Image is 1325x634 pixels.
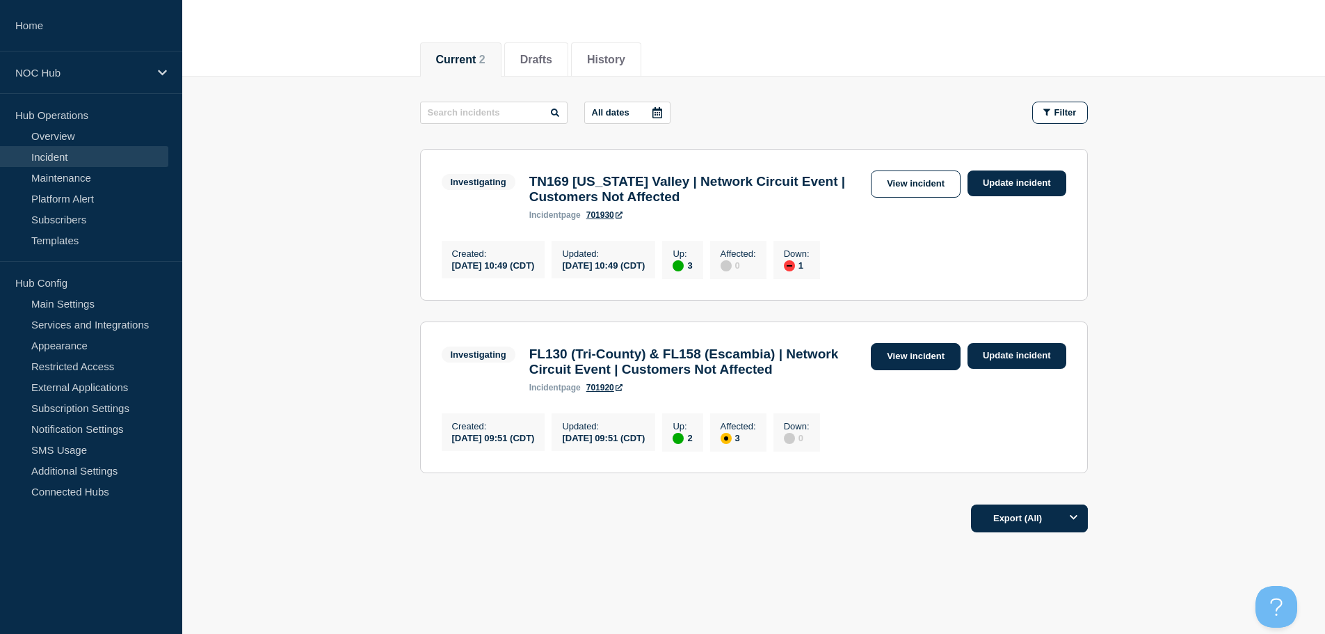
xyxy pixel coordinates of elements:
a: 701920 [586,383,623,393]
div: [DATE] 09:51 (CDT) [562,431,645,443]
div: [DATE] 10:49 (CDT) [562,259,645,271]
span: Investigating [442,174,515,190]
p: Updated : [562,421,645,431]
h3: FL130 (Tri-County) & FL158 (Escambia) | Network Circuit Event | Customers Not Affected [529,347,864,377]
div: up [673,433,684,444]
p: Up : [673,421,692,431]
span: 2 [479,54,485,65]
div: [DATE] 09:51 (CDT) [452,431,535,443]
input: Search incidents [420,102,568,124]
div: [DATE] 10:49 (CDT) [452,259,535,271]
button: All dates [584,102,670,124]
p: All dates [592,107,629,118]
p: Affected : [721,421,756,431]
button: Drafts [520,54,552,66]
a: Update incident [967,171,1066,196]
span: incident [529,210,561,220]
button: Current 2 [436,54,485,66]
span: Investigating [442,347,515,363]
span: incident [529,383,561,393]
p: Down : [784,421,810,431]
a: Update incident [967,343,1066,369]
p: Up : [673,248,692,259]
div: down [784,260,795,271]
div: affected [721,433,732,444]
a: View incident [871,343,961,370]
div: disabled [721,260,732,271]
div: 3 [673,259,692,271]
p: Created : [452,421,535,431]
div: up [673,260,684,271]
a: View incident [871,171,961,198]
div: disabled [784,433,795,444]
p: Affected : [721,248,756,259]
div: 0 [721,259,756,271]
p: Created : [452,248,535,259]
p: NOC Hub [15,67,149,79]
p: Updated : [562,248,645,259]
button: Export (All) [971,505,1088,532]
div: 2 [673,431,692,444]
button: History [587,54,625,66]
iframe: Help Scout Beacon - Open [1255,586,1297,628]
p: page [529,210,581,220]
a: 701930 [586,210,623,220]
button: Filter [1032,102,1088,124]
div: 3 [721,431,756,444]
button: Options [1060,505,1088,532]
span: Filter [1054,107,1077,118]
p: Down : [784,248,810,259]
h3: TN169 [US_STATE] Valley | Network Circuit Event | Customers Not Affected [529,174,864,205]
div: 0 [784,431,810,444]
p: page [529,383,581,393]
div: 1 [784,259,810,271]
